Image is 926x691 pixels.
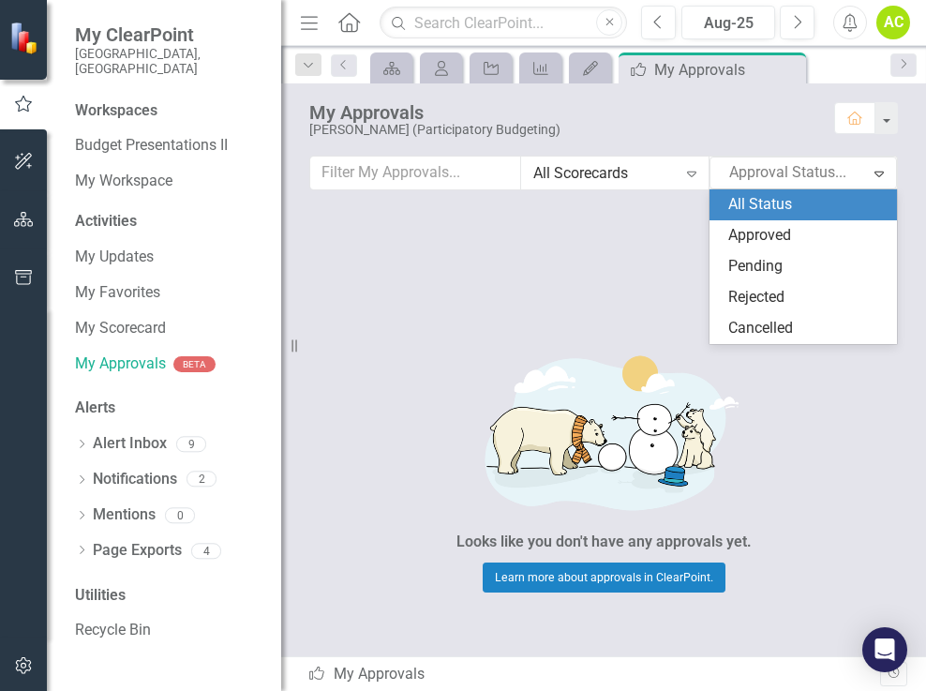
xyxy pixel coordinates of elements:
[309,123,815,137] div: [PERSON_NAME] (Participatory Budgeting)
[75,23,262,46] span: My ClearPoint
[75,398,262,419] div: Alerts
[75,171,262,192] a: My Workspace
[728,225,886,247] div: Approved
[483,563,725,593] a: Learn more about approvals in ClearPoint.
[93,469,177,490] a: Notifications
[75,46,262,77] small: [GEOGRAPHIC_DATA], [GEOGRAPHIC_DATA]
[728,256,886,278] div: Pending
[681,6,775,39] button: Aug-25
[165,507,195,523] div: 0
[533,163,677,185] div: All Scorecards
[862,627,907,672] div: Open Intercom Messenger
[654,58,801,82] div: My Approvals
[307,664,880,685] div: My Approvals
[75,135,262,157] a: Budget Presentations II
[728,194,886,216] div: All Status
[723,162,853,184] div: Approval Status...
[322,337,885,527] img: Getting started
[75,247,262,268] a: My Updates
[75,282,262,304] a: My Favorites
[728,287,886,308] div: Rejected
[93,540,182,562] a: Page Exports
[309,102,815,123] div: My Approvals
[9,22,42,54] img: ClearPoint Strategy
[187,472,217,488] div: 2
[688,12,769,35] div: Aug-25
[93,504,156,526] a: Mentions
[75,585,262,607] div: Utilities
[75,100,157,122] div: Workspaces
[456,532,752,553] div: Looks like you don't have any approvals yet.
[380,7,627,39] input: Search ClearPoint...
[191,543,221,559] div: 4
[75,353,166,375] a: My Approvals
[93,433,167,455] a: Alert Inbox
[173,356,216,372] div: BETA
[75,318,262,339] a: My Scorecard
[75,211,262,233] div: Activities
[876,6,910,39] button: AC
[75,620,262,641] a: Recycle Bin
[309,156,521,190] input: Filter My Approvals...
[728,318,886,339] div: Cancelled
[176,436,206,452] div: 9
